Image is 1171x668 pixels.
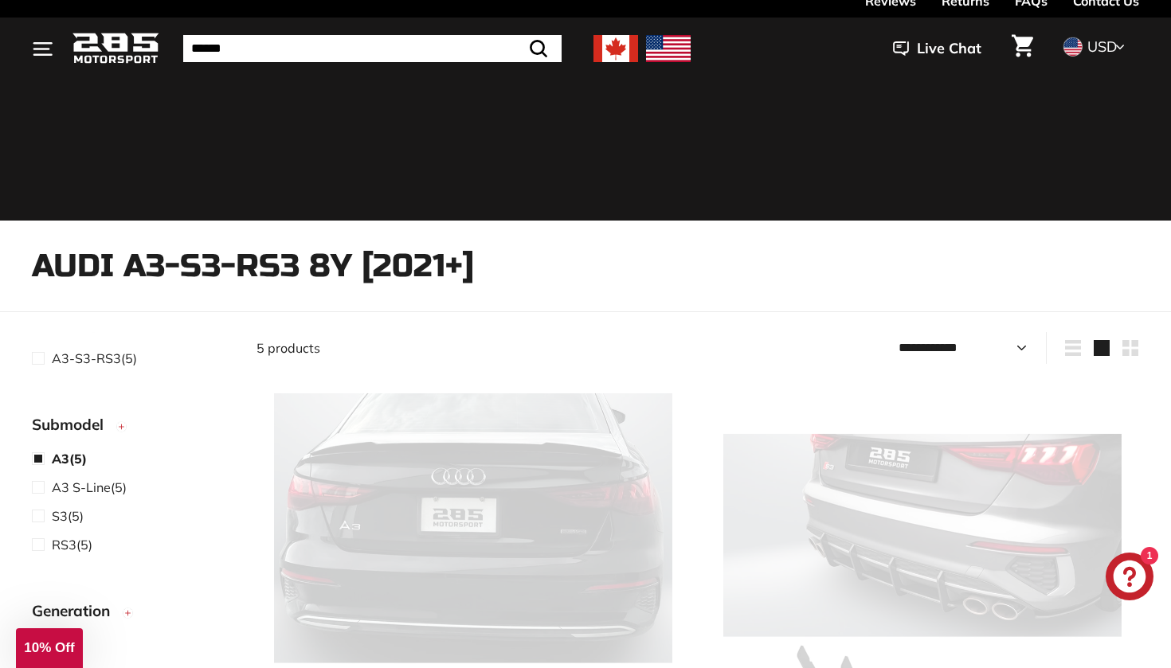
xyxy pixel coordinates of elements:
[32,595,231,635] button: Generation
[24,640,74,655] span: 10% Off
[52,449,87,468] span: (5)
[52,479,111,495] span: A3 S-Line
[72,30,159,68] img: Logo_285_Motorsport_areodynamics_components
[52,350,121,366] span: A3-S3-RS3
[1101,553,1158,604] inbox-online-store-chat: Shopify online store chat
[32,408,231,448] button: Submodel
[52,537,76,553] span: RS3
[183,35,562,62] input: Search
[52,506,84,525] span: (5)
[32,248,1139,283] h1: Audi A3-S3-RS3 8Y [2021+]
[32,600,122,623] span: Generation
[16,628,83,668] div: 10% Off
[52,451,69,467] span: A3
[1002,21,1043,76] a: Cart
[32,413,116,436] span: Submodel
[917,38,981,59] span: Live Chat
[1087,37,1117,56] span: USD
[52,478,127,497] span: (5)
[52,535,92,554] span: (5)
[872,29,1002,68] button: Live Chat
[52,508,68,524] span: S3
[257,338,698,357] div: 5 products
[52,349,137,368] span: (5)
